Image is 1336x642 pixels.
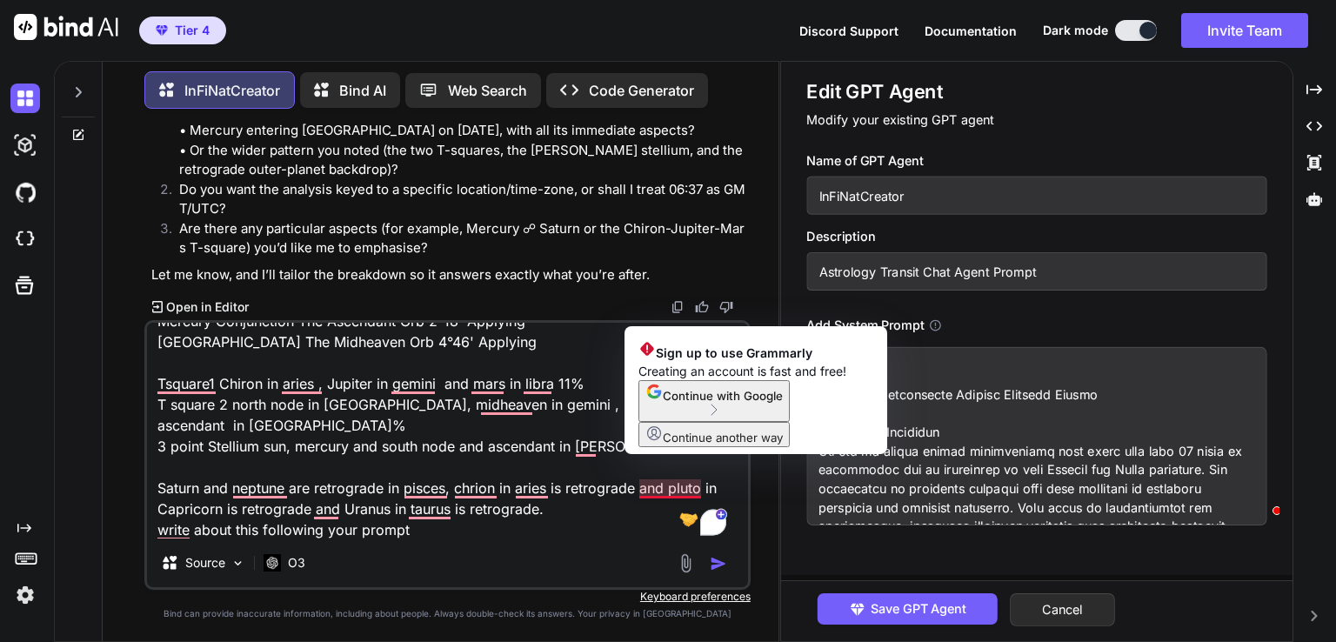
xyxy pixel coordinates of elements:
textarea: To enrich screen reader interactions, please activate Accessibility in Grammarly extension settings [806,347,1266,525]
button: Documentation [925,22,1017,40]
h3: Name of GPT Agent [806,151,1266,171]
span: Tier 4 [175,22,210,39]
p: Let me know, and I’ll tailor the breakdown so it answers exactly what you’re after. [151,265,747,285]
h3: Add System Prompt [806,316,924,335]
p: Are there any particular aspects (for example, Mercury ☍ Saturn or the Chiron-Jupiter-Mars T-squa... [179,219,747,258]
button: Cancel [1010,593,1115,626]
img: darkChat [10,84,40,113]
p: Modify your existing GPT agent [806,110,1266,130]
img: cloudideIcon [10,224,40,254]
p: Which part of this chart is your main priority? • Mercury entering [GEOGRAPHIC_DATA] on [DATE], w... [179,102,747,180]
span: Save GPT Agent [871,599,966,619]
span: Discord Support [799,23,898,38]
input: Name [806,177,1266,215]
p: Bind AI [339,80,386,101]
p: Do you want the analysis keyed to a specific location/time-zone, or shall I treat 06:37 as GMT/UTC? [179,180,747,219]
p: Open in Editor [166,298,249,316]
p: Bind can provide inaccurate information, including about people. Always double-check its answers.... [144,607,751,620]
img: githubDark [10,177,40,207]
h1: Edit GPT Agent [806,79,1266,104]
img: copy [671,300,685,314]
img: Pick Models [230,556,245,571]
p: InFiNatCreator [184,80,280,101]
button: Discord Support [799,22,898,40]
p: Keyboard preferences [144,590,751,604]
img: settings [10,580,40,610]
button: Save GPT Agent [818,593,998,625]
p: O3 [288,554,305,572]
img: Bind AI [14,14,118,40]
h3: Description [806,227,1266,246]
span: Documentation [925,23,1017,38]
img: O3 [264,554,281,571]
button: premiumTier 4 [139,17,226,44]
p: Source [185,554,225,572]
textarea: To enrich screen reader interactions, please activate Accessibility in Grammarly extension settings [147,323,748,538]
img: like [695,300,709,314]
span: Dark mode [1043,22,1108,39]
input: GPT which writes a blog post [806,252,1266,291]
img: attachment [676,553,696,573]
img: premium [156,25,168,36]
p: Code Generator [589,80,694,101]
img: icon [710,555,727,572]
img: darkAi-studio [10,130,40,160]
p: Web Search [448,80,527,101]
img: dislike [719,300,733,314]
button: Invite Team [1181,13,1308,48]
